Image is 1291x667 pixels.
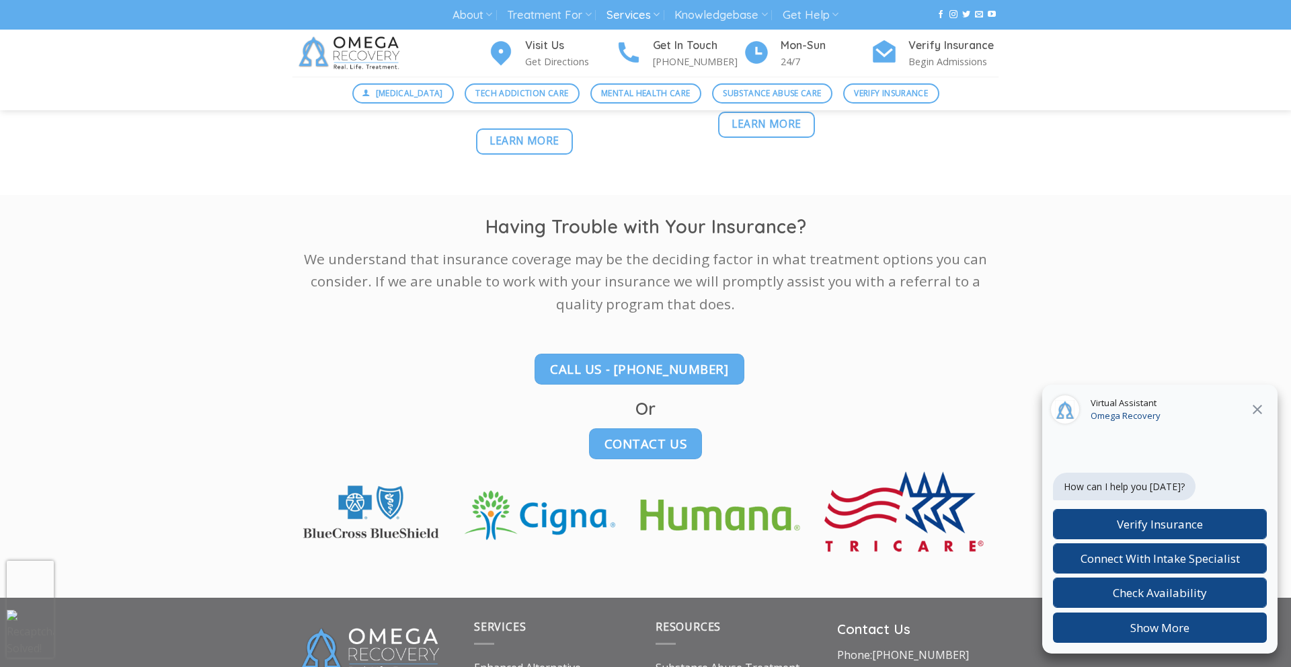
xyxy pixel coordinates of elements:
a: Learn More [718,112,816,138]
h4: Verify Insurance [908,37,999,54]
a: Mental Health Care [590,83,701,104]
a: Send us an email [975,10,983,19]
span: Call Us - [PHONE_NUMBER] [550,359,728,379]
a: Visit Us Get Directions [487,37,615,70]
h1: Having Trouble with Your Insurance? [292,215,999,239]
h4: Get In Touch [653,37,743,54]
a: About [453,3,492,28]
a: Follow on YouTube [988,10,996,19]
p: Get Directions [525,54,615,69]
a: Follow on Facebook [937,10,945,19]
a: Verify Insurance Begin Admissions [871,37,999,70]
iframe: reCAPTCHA [7,561,54,601]
a: Verify Insurance [843,83,939,104]
a: Services [607,3,660,28]
h2: Or [292,397,999,420]
img: Omega Recovery [292,30,410,77]
span: Learn More [490,132,559,149]
a: Substance Abuse Care [712,83,832,104]
h4: Visit Us [525,37,615,54]
span: Services [474,619,526,634]
span: Verify Insurance [854,87,928,100]
a: Follow on Instagram [949,10,957,19]
span: Contact Us [604,434,687,453]
span: Learn More [732,116,801,132]
span: Resources [656,619,721,634]
h4: Mon-Sun [781,37,871,54]
a: Get In Touch [PHONE_NUMBER] [615,37,743,70]
span: Substance Abuse Care [723,87,821,100]
span: Mental Health Care [601,87,690,100]
a: Contact Us [589,428,703,459]
a: Knowledgebase [674,3,767,28]
span: [MEDICAL_DATA] [376,87,443,100]
a: Follow on Twitter [962,10,970,19]
a: Learn More [476,128,574,155]
span: Tech Addiction Care [475,87,568,100]
a: [MEDICAL_DATA] [352,83,455,104]
p: Begin Admissions [908,54,999,69]
strong: Contact Us [837,621,910,637]
a: Get Help [783,3,838,28]
a: [PHONE_NUMBER] [872,648,969,662]
p: [PHONE_NUMBER] [653,54,743,69]
a: Tech Addiction Care [465,83,580,104]
div: Recaptcha Solved! [7,623,54,658]
img: success.png [7,610,17,621]
a: Call Us - [PHONE_NUMBER] [535,354,744,385]
p: We understand that insurance coverage may be the deciding factor in what treatment options you ca... [292,248,999,315]
a: Treatment For [507,3,591,28]
p: 24/7 [781,54,871,69]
